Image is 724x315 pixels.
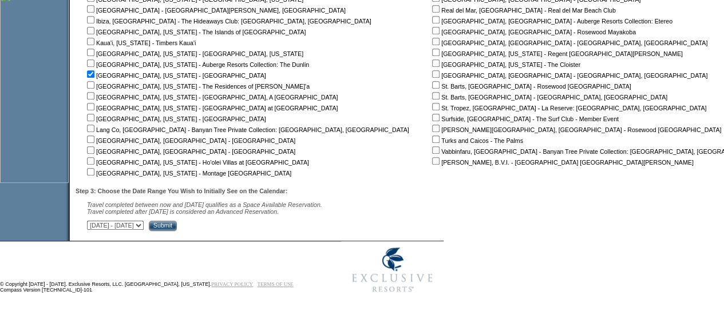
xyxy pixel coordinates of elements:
nobr: [GEOGRAPHIC_DATA], [US_STATE] - [GEOGRAPHIC_DATA], A [GEOGRAPHIC_DATA] [85,94,338,101]
nobr: [GEOGRAPHIC_DATA], [US_STATE] - [GEOGRAPHIC_DATA] [85,72,266,79]
nobr: [PERSON_NAME][GEOGRAPHIC_DATA], [GEOGRAPHIC_DATA] - Rosewood [GEOGRAPHIC_DATA] [430,126,721,133]
nobr: St. Tropez, [GEOGRAPHIC_DATA] - La Reserve: [GEOGRAPHIC_DATA], [GEOGRAPHIC_DATA] [430,105,706,111]
nobr: [GEOGRAPHIC_DATA], [US_STATE] - Montage [GEOGRAPHIC_DATA] [85,170,291,177]
nobr: [GEOGRAPHIC_DATA], [GEOGRAPHIC_DATA] - [GEOGRAPHIC_DATA] [85,137,295,144]
nobr: Lang Co, [GEOGRAPHIC_DATA] - Banyan Tree Private Collection: [GEOGRAPHIC_DATA], [GEOGRAPHIC_DATA] [85,126,409,133]
nobr: [GEOGRAPHIC_DATA], [GEOGRAPHIC_DATA] - Rosewood Mayakoba [430,29,636,35]
nobr: [PERSON_NAME], B.V.I. - [GEOGRAPHIC_DATA] [GEOGRAPHIC_DATA][PERSON_NAME] [430,159,694,166]
span: Travel completed between now and [DATE] qualifies as a Space Available Reservation. [87,201,322,208]
img: Exclusive Resorts [341,241,444,298]
nobr: [GEOGRAPHIC_DATA], [US_STATE] - [GEOGRAPHIC_DATA] at [GEOGRAPHIC_DATA] [85,105,338,111]
nobr: Kaua'i, [US_STATE] - Timbers Kaua'i [85,39,196,46]
nobr: [GEOGRAPHIC_DATA], [GEOGRAPHIC_DATA] - [GEOGRAPHIC_DATA], [GEOGRAPHIC_DATA] [430,72,707,79]
nobr: [GEOGRAPHIC_DATA], [GEOGRAPHIC_DATA] - Auberge Resorts Collection: Etereo [430,18,672,25]
nobr: [GEOGRAPHIC_DATA], [GEOGRAPHIC_DATA] - [GEOGRAPHIC_DATA], [GEOGRAPHIC_DATA] [430,39,707,46]
nobr: St. Barts, [GEOGRAPHIC_DATA] - Rosewood [GEOGRAPHIC_DATA] [430,83,631,90]
nobr: [GEOGRAPHIC_DATA], [US_STATE] - The Cloister [430,61,580,68]
nobr: St. Barts, [GEOGRAPHIC_DATA] - [GEOGRAPHIC_DATA], [GEOGRAPHIC_DATA] [430,94,667,101]
nobr: [GEOGRAPHIC_DATA], [US_STATE] - The Residences of [PERSON_NAME]'a [85,83,310,90]
nobr: [GEOGRAPHIC_DATA] - [GEOGRAPHIC_DATA][PERSON_NAME], [GEOGRAPHIC_DATA] [85,7,346,14]
a: TERMS OF USE [258,281,294,287]
nobr: [GEOGRAPHIC_DATA], [US_STATE] - [GEOGRAPHIC_DATA], [US_STATE] [85,50,303,57]
a: PRIVACY POLICY [211,281,253,287]
nobr: Travel completed after [DATE] is considered an Advanced Reservation. [87,208,279,215]
b: Step 3: Choose the Date Range You Wish to Initially See on the Calendar: [76,188,287,194]
nobr: [GEOGRAPHIC_DATA], [US_STATE] - Ho'olei Villas at [GEOGRAPHIC_DATA] [85,159,309,166]
nobr: Turks and Caicos - The Palms [430,137,523,144]
nobr: [GEOGRAPHIC_DATA], [US_STATE] - The Islands of [GEOGRAPHIC_DATA] [85,29,306,35]
input: Submit [149,221,177,231]
nobr: Real del Mar, [GEOGRAPHIC_DATA] - Real del Mar Beach Club [430,7,616,14]
nobr: [GEOGRAPHIC_DATA], [US_STATE] - Regent [GEOGRAPHIC_DATA][PERSON_NAME] [430,50,683,57]
nobr: Ibiza, [GEOGRAPHIC_DATA] - The Hideaways Club: [GEOGRAPHIC_DATA], [GEOGRAPHIC_DATA] [85,18,371,25]
nobr: [GEOGRAPHIC_DATA], [GEOGRAPHIC_DATA] - [GEOGRAPHIC_DATA] [85,148,295,155]
nobr: Surfside, [GEOGRAPHIC_DATA] - The Surf Club - Member Event [430,115,619,122]
nobr: [GEOGRAPHIC_DATA], [US_STATE] - [GEOGRAPHIC_DATA] [85,115,266,122]
nobr: [GEOGRAPHIC_DATA], [US_STATE] - Auberge Resorts Collection: The Dunlin [85,61,309,68]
